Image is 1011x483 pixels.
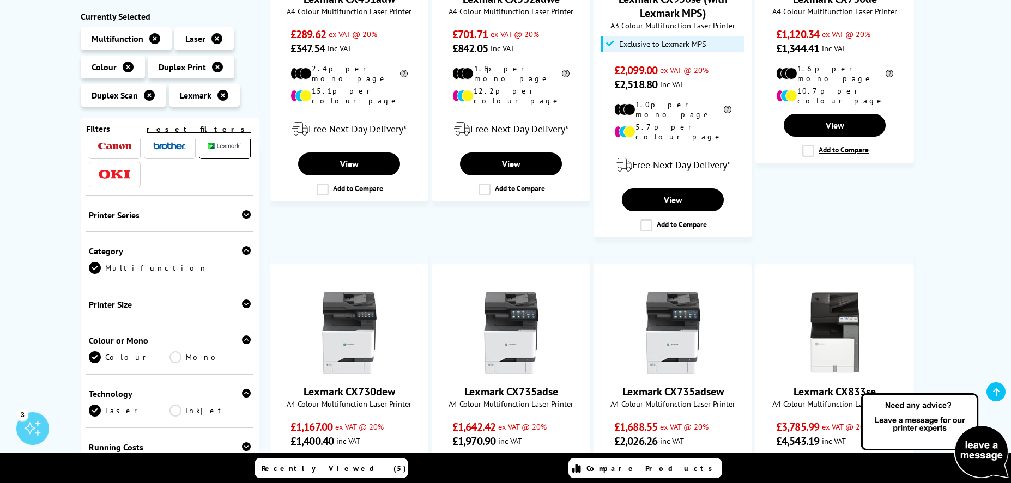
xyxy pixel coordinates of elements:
li: 5.7p per colour page [614,122,731,142]
li: 1.0p per mono page [614,100,731,119]
span: £4,543.19 [776,434,819,448]
a: Laser [89,405,170,417]
div: Printer Size [89,299,251,310]
span: Multifunction [92,33,143,44]
div: Currently Selected [81,11,259,22]
span: A4 Colour Multifunction Laser Printer [276,6,422,16]
a: Multifunction [89,262,208,274]
span: ex VAT @ 20% [660,421,709,432]
a: Canon [98,139,131,153]
img: Open Live Chat window [858,392,1011,481]
img: Lexmark CX833se [794,292,876,374]
span: inc VAT [660,436,684,446]
a: Lexmark CX735adsew [632,365,714,376]
span: £1,642.42 [452,420,495,434]
span: inc VAT [328,43,352,53]
div: Technology [89,388,251,399]
span: Recently Viewed (5) [262,463,407,473]
span: £3,785.99 [776,420,819,434]
span: A4 Colour Multifunction Laser Printer [438,399,584,409]
span: ex VAT @ 20% [822,421,870,432]
span: £1,344.41 [776,41,819,56]
div: modal_delivery [438,114,584,144]
span: A3 Colour Multifunction Laser Printer [600,20,746,30]
span: £347.54 [290,41,325,56]
a: Mono [169,351,251,363]
span: A4 Colour Multifunction Laser Printer [761,399,908,409]
span: £1,688.55 [614,420,657,434]
span: ex VAT @ 20% [491,29,539,39]
li: 10.7p per colour page [776,86,893,106]
a: Recently Viewed (5) [255,458,408,478]
a: Lexmark CX833se [794,384,876,399]
span: inc VAT [822,43,846,53]
span: A4 Colour Multifunction Laser Printer [276,399,422,409]
span: inc VAT [336,436,360,446]
span: £1,970.90 [452,434,495,448]
li: 1.8p per mono page [452,64,570,83]
span: £2,518.80 [614,77,657,91]
img: Lexmark CX735adsew [632,292,714,374]
span: £1,120.34 [776,27,819,41]
a: Lexmark CX730dew [304,384,395,399]
span: Colour [92,62,117,72]
span: £842.05 [452,41,488,56]
a: Lexmark CX735adse [464,384,558,399]
a: Lexmark [208,139,241,153]
li: 12.2p per colour page [452,86,570,106]
span: £2,099.00 [614,63,657,77]
span: Duplex Print [159,62,206,72]
span: ex VAT @ 20% [660,65,709,75]
a: Compare Products [568,458,722,478]
a: Brother [153,139,186,153]
a: Inkjet [169,405,251,417]
img: Brother [153,142,186,150]
li: 15.1p per colour page [290,86,408,106]
div: modal_delivery [276,114,422,144]
span: A4 Colour Multifunction Laser Printer [600,399,746,409]
span: Laser [185,33,205,44]
img: Lexmark [208,143,241,150]
a: View [622,188,723,211]
span: Compare Products [586,463,718,473]
img: Canon [98,143,131,150]
img: Lexmark CX730dew [308,292,390,374]
div: modal_delivery [600,150,746,180]
img: Lexmark CX735adse [470,292,552,374]
li: 2.4p per mono page [290,64,408,83]
label: Add to Compare [479,184,545,195]
a: View [784,114,885,137]
div: Running Costs [89,442,251,453]
div: Colour or Mono [89,335,251,346]
a: Colour [89,351,170,363]
li: 1.6p per mono page [776,64,893,83]
span: inc VAT [660,79,684,89]
span: £1,400.40 [290,434,334,448]
span: £1,167.00 [290,420,332,434]
span: Duplex Scan [92,90,138,101]
a: OKI [98,168,131,181]
span: Exclusive to Lexmark MPS [619,40,706,48]
a: reset filters [147,124,251,134]
div: Printer Series [89,210,251,221]
span: £289.62 [290,27,326,41]
span: inc VAT [822,436,846,446]
img: OKI [98,170,131,179]
span: £2,026.26 [614,434,657,448]
span: ex VAT @ 20% [329,29,377,39]
a: Lexmark CX735adse [470,365,552,376]
label: Add to Compare [317,184,383,195]
span: Filters [86,123,110,134]
label: Add to Compare [640,219,707,231]
span: A4 Colour Multifunction Laser Printer [438,6,584,16]
a: View [298,152,399,175]
a: Lexmark CX735adsew [622,384,724,399]
div: Category [89,246,251,256]
div: 3 [16,408,28,420]
span: £701.71 [452,27,488,41]
span: ex VAT @ 20% [822,29,870,39]
span: ex VAT @ 20% [335,421,384,432]
span: inc VAT [491,43,514,53]
a: Lexmark CX833se [794,365,876,376]
span: ex VAT @ 20% [498,421,547,432]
